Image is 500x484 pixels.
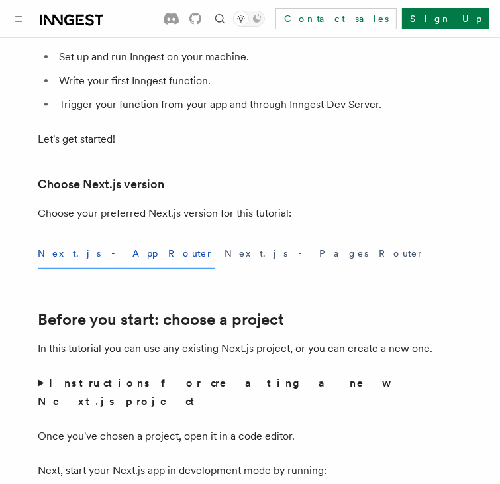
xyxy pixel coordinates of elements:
[233,11,265,27] button: Toggle dark mode
[38,461,462,480] p: Next, start your Next.js app in development mode by running:
[38,175,165,194] a: Choose Next.js version
[56,72,462,90] li: Write your first Inngest function.
[38,377,387,408] strong: Instructions for creating a new Next.js project
[11,11,26,27] button: Toggle navigation
[38,130,462,149] p: Let's get started!
[225,239,425,269] button: Next.js - Pages Router
[56,95,462,114] li: Trigger your function from your app and through Inngest Dev Server.
[56,48,462,66] li: Set up and run Inngest on your machine.
[38,427,462,446] p: Once you've chosen a project, open it in a code editor.
[275,8,397,29] a: Contact sales
[38,204,462,223] p: Choose your preferred Next.js version for this tutorial:
[38,239,215,269] button: Next.js - App Router
[38,339,462,358] p: In this tutorial you can use any existing Next.js project, or you can create a new one.
[38,374,462,411] summary: Instructions for creating a new Next.js project
[38,310,285,329] a: Before you start: choose a project
[402,8,489,29] a: Sign Up
[212,11,228,27] button: Find something...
